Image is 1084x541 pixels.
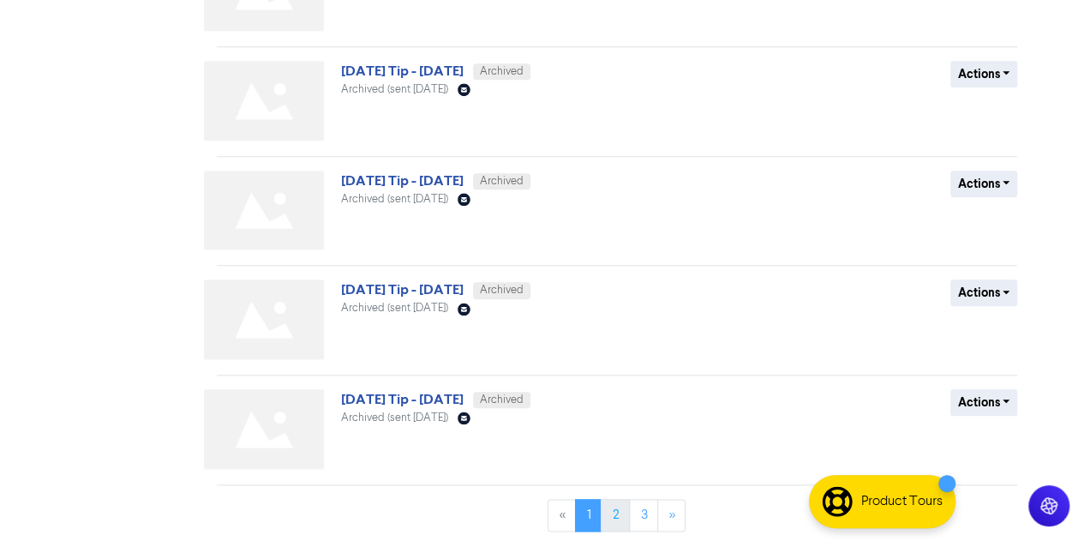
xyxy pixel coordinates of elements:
[657,499,686,532] a: »
[341,303,448,314] span: Archived (sent [DATE])
[950,61,1018,87] button: Actions
[629,499,658,532] a: Page 3
[480,66,524,77] span: Archived
[204,171,324,250] img: Not found
[341,194,448,205] span: Archived (sent [DATE])
[950,171,1018,197] button: Actions
[341,84,448,95] span: Archived (sent [DATE])
[601,499,630,532] a: Page 2
[341,63,464,80] a: [DATE] Tip - [DATE]
[341,391,464,408] a: [DATE] Tip - [DATE]
[204,280,324,359] img: Not found
[480,285,524,296] span: Archived
[575,499,602,532] a: Page 1 is your current page
[950,389,1018,416] button: Actions
[341,172,464,189] a: [DATE] Tip - [DATE]
[204,389,324,469] img: Not found
[204,61,324,141] img: Not found
[998,459,1084,541] iframe: Chat Widget
[950,280,1018,306] button: Actions
[480,176,524,187] span: Archived
[480,394,524,406] span: Archived
[341,412,448,424] span: Archived (sent [DATE])
[341,281,464,298] a: [DATE] Tip - [DATE]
